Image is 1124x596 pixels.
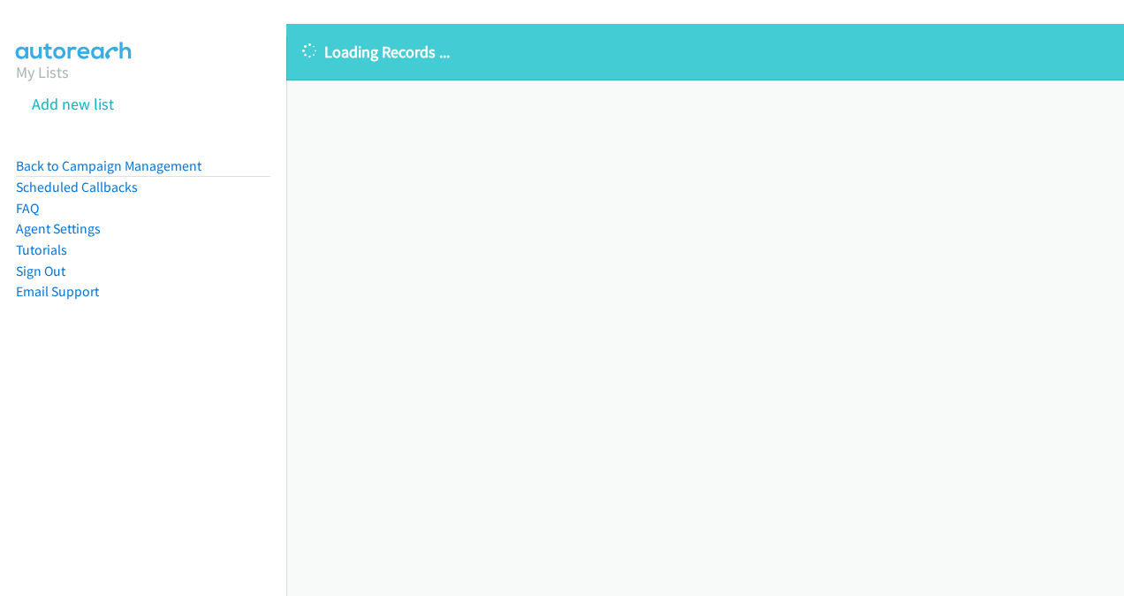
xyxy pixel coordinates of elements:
a: Scheduled Callbacks [16,179,138,195]
a: Email Support [16,283,99,300]
a: My Lists [16,62,69,82]
a: Agent Settings [16,220,101,237]
a: Tutorials [16,241,67,258]
a: Add new list [32,94,114,114]
a: Back to Campaign Management [16,157,201,174]
p: Loading Records ... [302,40,1108,64]
a: FAQ [16,200,39,217]
a: Sign Out [16,263,65,279]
